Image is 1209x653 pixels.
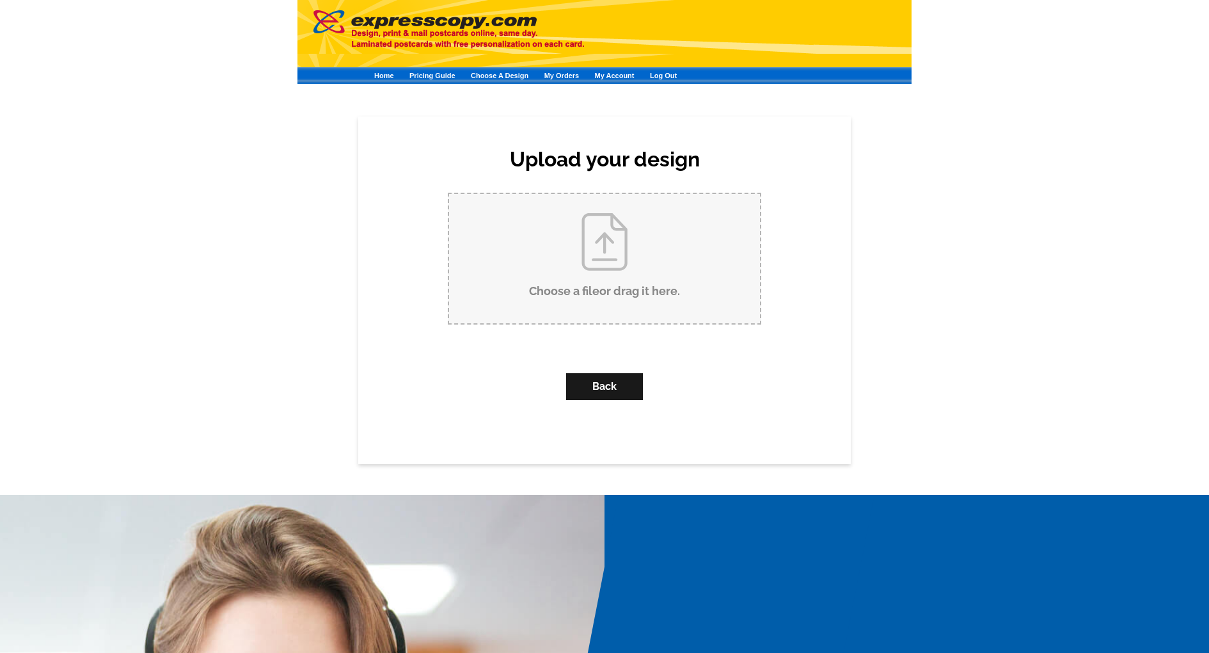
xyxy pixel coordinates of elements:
[471,72,528,79] a: Choose A Design
[595,72,635,79] a: My Account
[409,72,455,79] a: Pricing Guide
[953,355,1209,653] iframe: LiveChat chat widget
[566,373,643,400] button: Back
[650,72,677,79] a: Log Out
[374,72,394,79] a: Home
[544,72,579,79] a: My Orders
[435,147,774,172] h2: Upload your design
